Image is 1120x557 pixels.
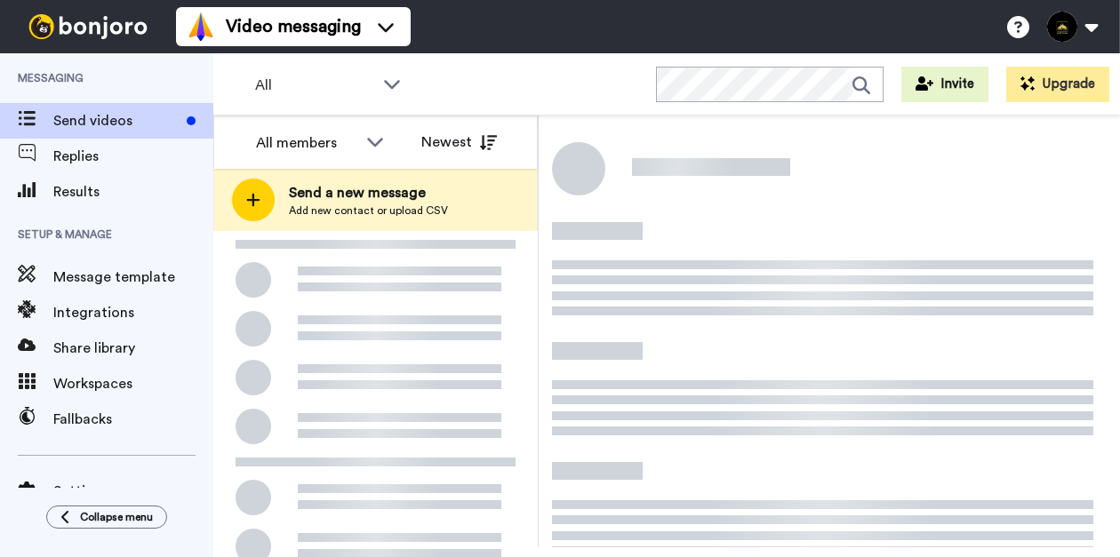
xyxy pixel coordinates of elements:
span: Results [53,181,213,203]
span: Integrations [53,302,213,323]
span: Settings [53,481,213,502]
div: All members [256,132,357,154]
span: Send videos [53,110,180,131]
span: Replies [53,146,213,167]
span: Collapse menu [80,510,153,524]
span: Workspaces [53,373,213,394]
button: Invite [901,67,988,102]
span: Share library [53,338,213,359]
img: bj-logo-header-white.svg [21,14,155,39]
span: Fallbacks [53,409,213,430]
span: Send a new message [289,182,448,203]
button: Newest [408,124,510,160]
button: Upgrade [1006,67,1109,102]
span: Add new contact or upload CSV [289,203,448,218]
span: Message template [53,267,213,288]
img: vm-color.svg [187,12,215,41]
span: All [255,75,374,96]
button: Collapse menu [46,505,167,529]
span: Video messaging [226,14,361,39]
